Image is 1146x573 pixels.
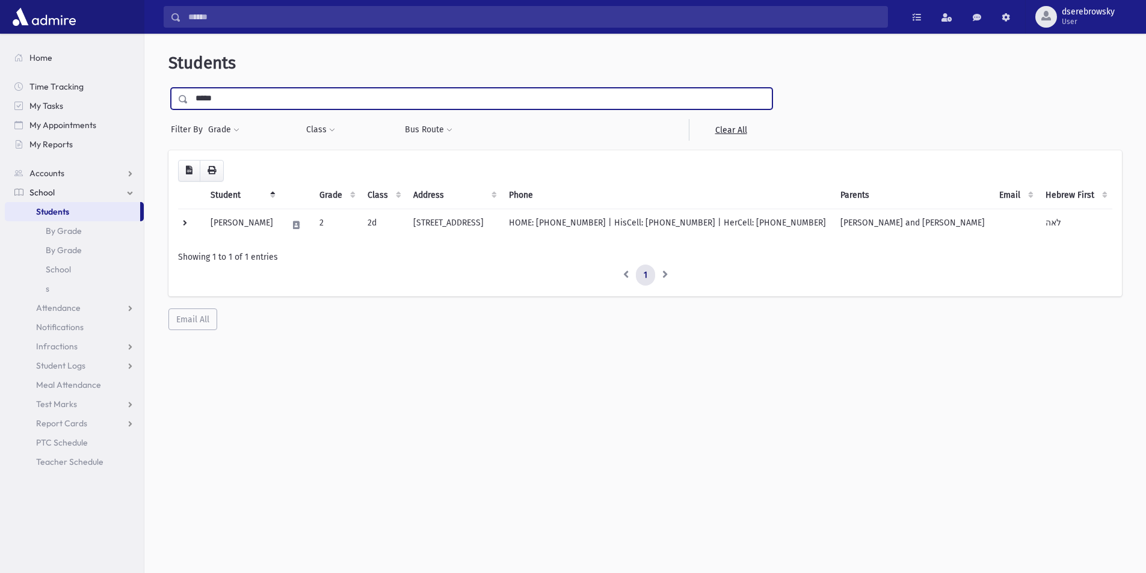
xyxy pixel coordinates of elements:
[203,209,280,241] td: [PERSON_NAME]
[5,452,144,471] a: Teacher Schedule
[404,119,453,141] button: Bus Route
[306,119,336,141] button: Class
[1062,17,1115,26] span: User
[5,202,140,221] a: Students
[5,356,144,375] a: Student Logs
[29,100,63,111] span: My Tasks
[36,206,69,217] span: Students
[5,337,144,356] a: Infractions
[406,182,502,209] th: Address: activate to sort column ascending
[312,209,360,241] td: 2
[5,394,144,414] a: Test Marks
[636,265,655,286] a: 1
[5,48,144,67] a: Home
[29,81,84,92] span: Time Tracking
[5,298,144,317] a: Attendance
[29,120,96,130] span: My Appointments
[203,182,280,209] th: Student: activate to sort column descending
[360,209,406,241] td: 2d
[502,209,833,241] td: HOME: [PHONE_NUMBER] | HisCell: [PHONE_NUMBER] | HerCell: [PHONE_NUMBER]
[29,52,52,63] span: Home
[833,182,992,209] th: Parents
[168,308,217,330] button: Email All
[5,135,144,154] a: My Reports
[1038,209,1112,241] td: לאה
[502,182,833,209] th: Phone
[5,77,144,96] a: Time Tracking
[5,260,144,279] a: School
[5,414,144,433] a: Report Cards
[36,437,88,448] span: PTC Schedule
[36,456,103,467] span: Teacher Schedule
[5,96,144,115] a: My Tasks
[406,209,502,241] td: [STREET_ADDRESS]
[171,123,208,136] span: Filter By
[178,251,1112,263] div: Showing 1 to 1 of 1 entries
[29,168,64,179] span: Accounts
[1038,182,1112,209] th: Hebrew First: activate to sort column ascending
[5,115,144,135] a: My Appointments
[200,160,224,182] button: Print
[208,119,240,141] button: Grade
[36,341,78,352] span: Infractions
[36,379,101,390] span: Meal Attendance
[5,317,144,337] a: Notifications
[992,182,1038,209] th: Email: activate to sort column ascending
[312,182,360,209] th: Grade: activate to sort column ascending
[1062,7,1115,17] span: dserebrowsky
[36,399,77,409] span: Test Marks
[36,322,84,332] span: Notifications
[689,119,772,141] a: Clear All
[36,302,81,313] span: Attendance
[36,418,87,429] span: Report Cards
[29,139,73,150] span: My Reports
[5,433,144,452] a: PTC Schedule
[5,375,144,394] a: Meal Attendance
[5,279,144,298] a: s
[29,187,55,198] span: School
[36,360,85,371] span: Student Logs
[181,6,887,28] input: Search
[5,241,144,260] a: By Grade
[5,183,144,202] a: School
[833,209,992,241] td: [PERSON_NAME] and [PERSON_NAME]
[5,164,144,183] a: Accounts
[178,160,200,182] button: CSV
[360,182,406,209] th: Class: activate to sort column ascending
[5,221,144,241] a: By Grade
[10,5,79,29] img: AdmirePro
[168,53,236,73] span: Students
